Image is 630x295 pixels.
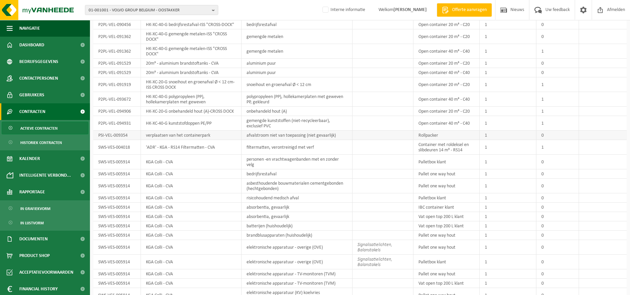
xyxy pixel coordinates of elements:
td: 20m³ - aluminium brandstoftanks - CVA [141,68,242,77]
td: KGA Colli - CVA [141,240,242,255]
td: KGA Colli - CVA [141,179,242,193]
td: 0 [536,169,579,179]
td: afvalstroom niet van toepassing (niet gevaarlijk) [242,131,352,140]
td: KGA Colli - CVA [141,269,242,279]
td: onbehandeld hout (A) [242,107,352,116]
a: Offerte aanvragen [437,3,492,17]
td: polypropyleen (PP), hollekamerplaten met geweven PP, gekleurd [242,92,352,107]
td: 1 [480,92,536,107]
td: 0 [536,255,579,269]
td: 0 [536,269,579,279]
span: Actieve contracten [20,122,58,135]
td: 1 [480,155,536,169]
span: Acceptatievoorwaarden [19,264,73,281]
td: SWS-VES-004018 [93,140,141,155]
td: 'ADR' - KGA - RS14 Filtermatten - CVA [141,140,242,155]
td: KGA Colli - CVA [141,203,242,212]
td: 1 [480,116,536,131]
a: Actieve contracten [2,122,88,134]
td: HK-XC-20-G snoeihout en groenafval Ø < 12 cm-ISS CROSS DOCK [141,77,242,92]
span: Intelligente verbond... [19,167,71,184]
td: P2PL-VEL-091529 [93,68,141,77]
td: Vat open top 200 L klant [413,212,480,221]
td: P2PL-VEL-091919 [93,77,141,92]
td: 1 [536,140,579,155]
td: 0 [536,221,579,231]
td: Pallet one way hout [413,269,480,279]
td: P2PL-VEL-090456 [93,20,141,29]
td: aluminium puur [242,59,352,68]
td: Open container 20 m³ - C20 [413,107,480,116]
td: Palletbox klant [413,193,480,203]
td: gemengde metalen [242,44,352,59]
td: 1 [480,255,536,269]
td: 0 [536,193,579,203]
td: 0 [536,203,579,212]
td: 20m³ - aluminium brandstoftanks - CVA [141,59,242,68]
td: SWS-VES-005914 [93,193,141,203]
td: SWS-VES-005914 [93,212,141,221]
td: Rollpacker [413,131,480,140]
td: bedrijfsrestafval [242,169,352,179]
td: Pallet one way hout [413,231,480,240]
td: 1 [480,20,536,29]
span: Historiek contracten [20,136,62,149]
td: HK-XC-40-G gemengde metalen-ISS "CROSS DOCK" [141,44,242,59]
td: 0 [536,231,579,240]
td: KGA Colli - CVA [141,279,242,288]
td: SWS-VES-005914 [93,240,141,255]
td: Open container 40 m³ - C40 [413,68,480,77]
td: HK-XC-40-G kunststofdoppen PE/PP [141,116,242,131]
span: Offerte aanvragen [450,7,488,13]
td: 0 [536,212,579,221]
td: KGA Colli - CVA [141,212,242,221]
span: Product Shop [19,247,50,264]
td: KGA Colli - CVA [141,169,242,179]
td: 1 [480,77,536,92]
td: filtermatten, verontreinigd met verf [242,140,352,155]
td: 1 [480,107,536,116]
td: SWS-VES-005914 [93,255,141,269]
td: HK-XC-20-G onbehandeld hout (A)-CROSS DOCK [141,107,242,116]
button: 01-001001 - VOLVO GROUP BELGIUM - OOSTAKKER [85,5,218,15]
td: 1 [480,231,536,240]
span: Documenten [19,231,48,247]
td: P2PL-VEL-091529 [93,59,141,68]
td: P2PL-VEL-093672 [93,92,141,107]
td: Open container 40 m³ - C40 [413,116,480,131]
td: IBC container klant [413,203,480,212]
a: In grafiekvorm [2,202,88,215]
td: SWS-VES-005914 [93,203,141,212]
td: bedrijfsrestafval [242,20,352,29]
td: Open container 40 m³ - C40 [413,92,480,107]
td: KGA Colli - CVA [141,231,242,240]
td: batterijen (huishoudelijk) [242,221,352,231]
td: 1 [536,44,579,59]
td: 1 [480,131,536,140]
td: Open container 20 m³ - C20 [413,77,480,92]
td: SWS-VES-005914 [93,269,141,279]
td: gemengde metalen [242,29,352,44]
label: Interne informatie [321,5,365,15]
td: verplaatsen van het containerpark [141,131,242,140]
td: 1 [480,203,536,212]
td: P2PL-VEL-094931 [93,116,141,131]
td: asbesthoudende bouwmaterialen cementgebonden (hechtgebonden) [242,179,352,193]
span: In lijstvorm [20,217,44,229]
td: 1 [480,59,536,68]
td: Container met roldeksel en slibdeuren 14 m³ - RS14 [413,140,480,155]
td: elektronische apparatuur - overige (OVE) [242,255,352,269]
td: Pallet one way hout [413,240,480,255]
td: KGA Colli - CVA [141,155,242,169]
td: HK-XC-40-G gemengde metalen-ISS "CROSS DOCK" [141,29,242,44]
td: 1 [536,107,579,116]
span: Contactpersonen [19,70,58,87]
td: personen -en vrachtwagenbanden met en zonder velg [242,155,352,169]
td: Open container 40 m³ - C40 [413,44,480,59]
td: Open container 20 m³ - C20 [413,29,480,44]
td: P2PL-VEL-091362 [93,44,141,59]
td: HK-XC-40-G bedrijfsrestafval-ISS "CROSS-DOCK" [141,20,242,29]
td: P2PL-VEL-094906 [93,107,141,116]
td: 0 [536,20,579,29]
td: KGA Colli - CVA [141,255,242,269]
